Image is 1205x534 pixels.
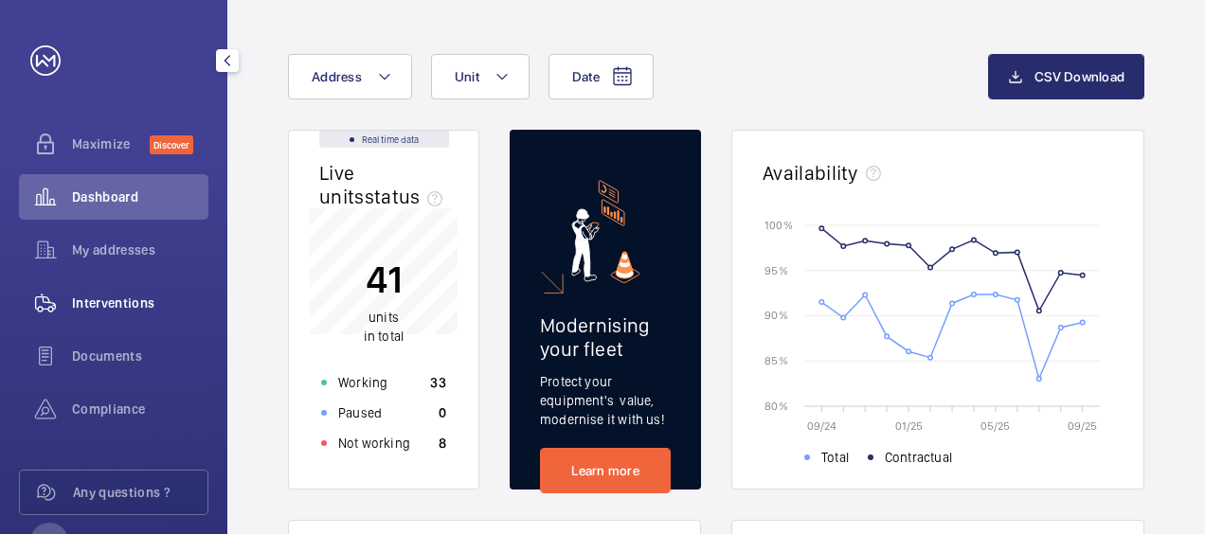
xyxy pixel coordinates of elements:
span: status [365,185,451,208]
span: Documents [72,347,208,365]
span: Unit [455,69,479,84]
h2: Live units [319,161,450,208]
p: 0 [439,403,446,422]
p: Protect your equipment's value, modernise it with us! [540,372,671,429]
span: Contractual [885,448,952,467]
span: Address [312,69,362,84]
text: 80 % [764,399,788,412]
img: marketing-card.svg [571,180,640,283]
text: 09/24 [807,419,836,433]
text: 09/25 [1068,419,1097,433]
span: Dashboard [72,187,208,206]
span: CSV Download [1034,69,1124,84]
p: 33 [430,373,446,392]
p: Paused [338,403,382,422]
span: Compliance [72,400,208,418]
button: Address [288,54,412,99]
span: Date [572,69,600,84]
h2: Modernising your fleet [540,313,671,361]
span: Discover [150,135,193,154]
p: 8 [439,434,446,453]
text: 85 % [764,354,788,367]
h2: Availability [763,161,858,185]
span: My addresses [72,240,208,259]
button: CSV Download [988,54,1144,99]
p: Working [338,373,387,392]
text: 90 % [764,309,788,322]
text: 01/25 [895,419,923,433]
p: in total [364,308,404,346]
button: Date [549,54,654,99]
div: Real time data [319,131,449,148]
text: 95 % [764,263,788,276]
p: 41 [364,256,404,303]
span: Maximize [72,134,150,153]
a: Learn more [540,448,671,493]
text: 100 % [764,218,793,231]
button: Unit [431,54,530,99]
span: units [369,310,399,325]
p: Not working [338,434,410,453]
span: Total [821,448,849,467]
span: Interventions [72,294,208,312]
text: 05/25 [980,419,1010,433]
span: Any questions ? [73,483,207,502]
